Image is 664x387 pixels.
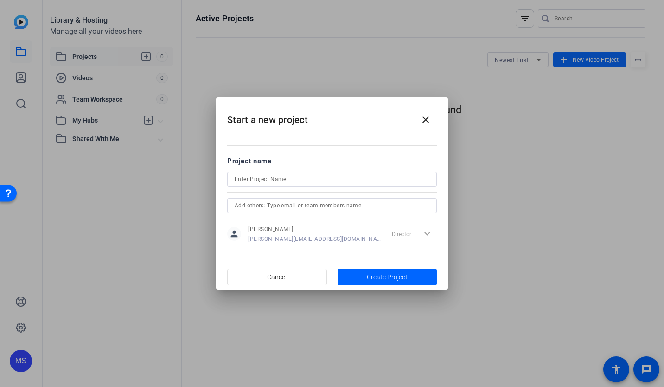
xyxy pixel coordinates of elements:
[227,227,241,241] mat-icon: person
[248,226,381,233] span: [PERSON_NAME]
[227,269,327,285] button: Cancel
[338,269,437,285] button: Create Project
[235,174,429,185] input: Enter Project Name
[235,200,429,211] input: Add others: Type email or team members name
[248,235,381,243] span: [PERSON_NAME][EMAIL_ADDRESS][DOMAIN_NAME]
[367,272,408,282] span: Create Project
[267,268,287,286] span: Cancel
[216,97,448,135] h2: Start a new project
[227,156,437,166] div: Project name
[420,114,431,125] mat-icon: close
